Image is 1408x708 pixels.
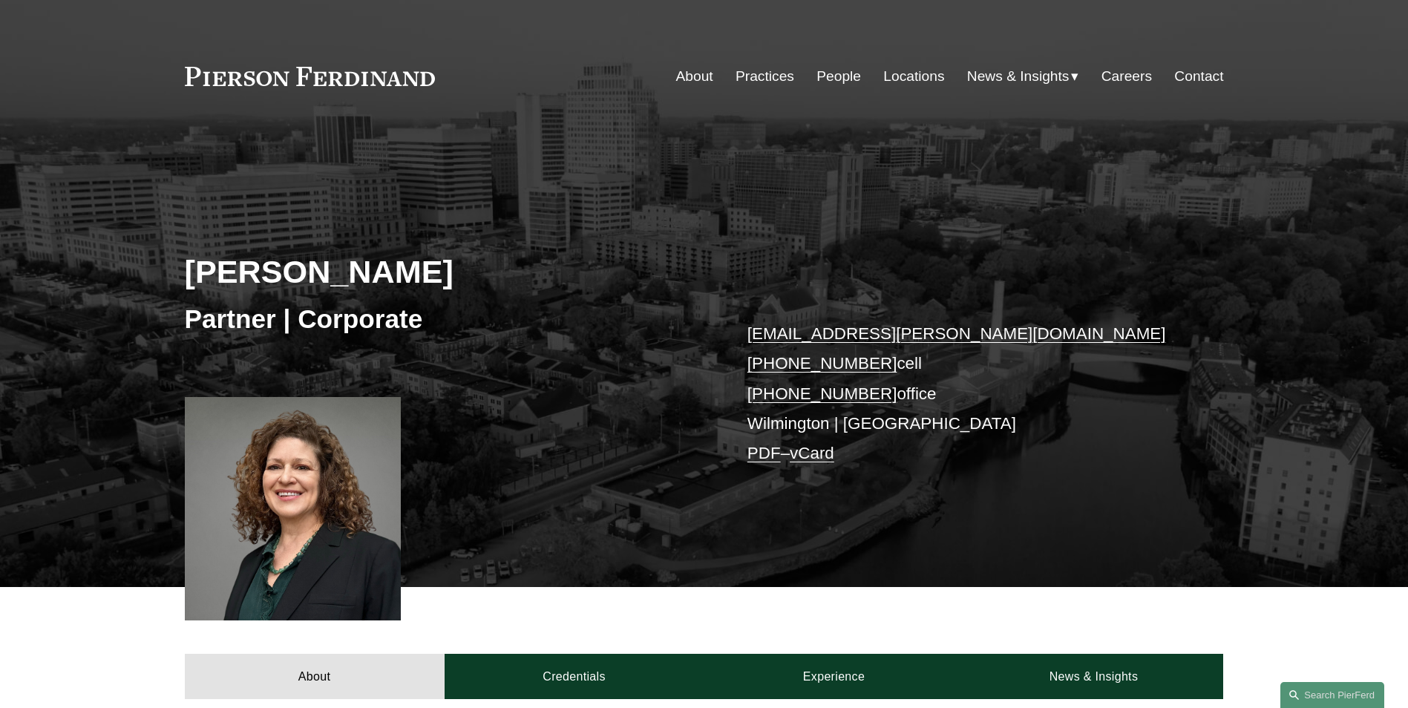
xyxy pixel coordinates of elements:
a: News & Insights [963,654,1223,698]
p: cell office Wilmington | [GEOGRAPHIC_DATA] – [747,319,1180,469]
a: [PHONE_NUMBER] [747,354,897,373]
a: Contact [1174,62,1223,91]
a: Credentials [445,654,704,698]
h3: Partner | Corporate [185,303,704,335]
a: Experience [704,654,964,698]
a: Search this site [1280,682,1384,708]
a: About [676,62,713,91]
a: People [816,62,861,91]
a: [PHONE_NUMBER] [747,384,897,403]
a: Locations [883,62,944,91]
a: vCard [790,444,834,462]
a: [EMAIL_ADDRESS][PERSON_NAME][DOMAIN_NAME] [747,324,1166,343]
a: Practices [736,62,794,91]
a: Careers [1101,62,1152,91]
h2: [PERSON_NAME] [185,252,704,291]
a: folder dropdown [967,62,1079,91]
a: About [185,654,445,698]
a: PDF [747,444,781,462]
span: News & Insights [967,64,1070,90]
